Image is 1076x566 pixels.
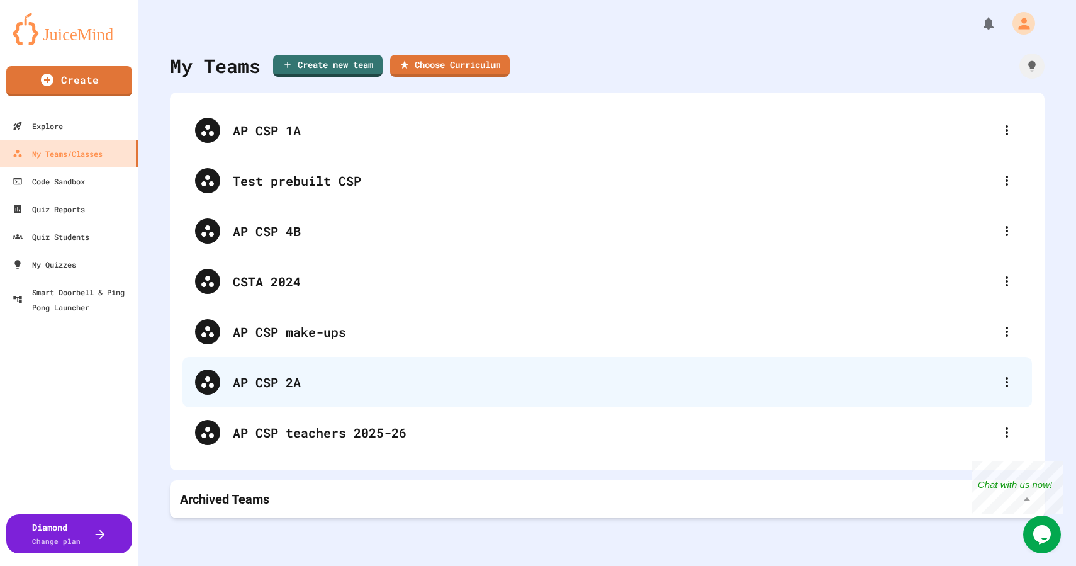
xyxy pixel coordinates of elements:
[182,156,1032,206] div: Test prebuilt CSP
[273,55,383,77] a: Create new team
[13,285,133,315] div: Smart Doorbell & Ping Pong Launcher
[233,373,994,392] div: AP CSP 2A
[233,171,994,190] div: Test prebuilt CSP
[13,13,126,45] img: logo-orange.svg
[6,514,132,553] button: DiamondChange plan
[182,407,1032,458] div: AP CSP teachers 2025-26
[32,521,81,547] div: Diamond
[972,461,1063,514] iframe: chat widget
[182,256,1032,307] div: CSTA 2024
[13,229,89,244] div: Quiz Students
[13,201,85,217] div: Quiz Reports
[182,206,1032,256] div: AP CSP 4B
[180,490,269,508] p: Archived Teams
[13,146,103,161] div: My Teams/Classes
[390,55,510,77] a: Choose Curriculum
[182,357,1032,407] div: AP CSP 2A
[6,66,132,96] a: Create
[1019,54,1045,79] div: How it works
[182,307,1032,357] div: AP CSP make-ups
[233,272,994,291] div: CSTA 2024
[182,105,1032,156] div: AP CSP 1A
[13,118,63,133] div: Explore
[1023,516,1063,553] iframe: chat widget
[13,257,76,272] div: My Quizzes
[233,322,994,341] div: AP CSP make-ups
[999,9,1038,38] div: My Account
[13,174,85,189] div: Code Sandbox
[233,222,994,241] div: AP CSP 4B
[233,121,994,140] div: AP CSP 1A
[170,52,261,80] div: My Teams
[958,13,999,34] div: My Notifications
[32,536,81,546] span: Change plan
[233,423,994,442] div: AP CSP teachers 2025-26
